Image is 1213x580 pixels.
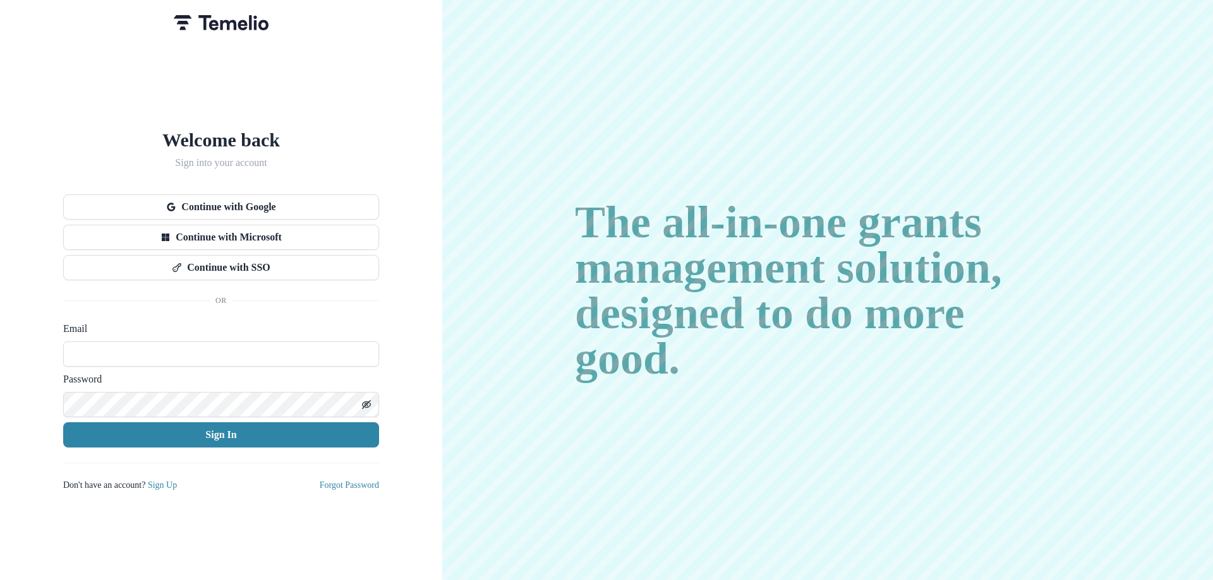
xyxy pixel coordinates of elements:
button: Continue with Google [63,194,379,220]
button: Continue with Microsoft [63,225,379,250]
button: Sign In [63,422,379,447]
h2: Sign into your account [63,157,379,169]
img: Temelio [174,15,269,30]
a: Sign Up [148,480,177,490]
button: Toggle password visibility [356,394,377,415]
button: Continue with SSO [63,255,379,280]
h1: Welcome back [63,129,379,151]
label: Email [63,321,371,336]
label: Password [63,372,371,387]
p: Don't have an account? [63,478,177,492]
a: Forgot Password [320,480,379,490]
